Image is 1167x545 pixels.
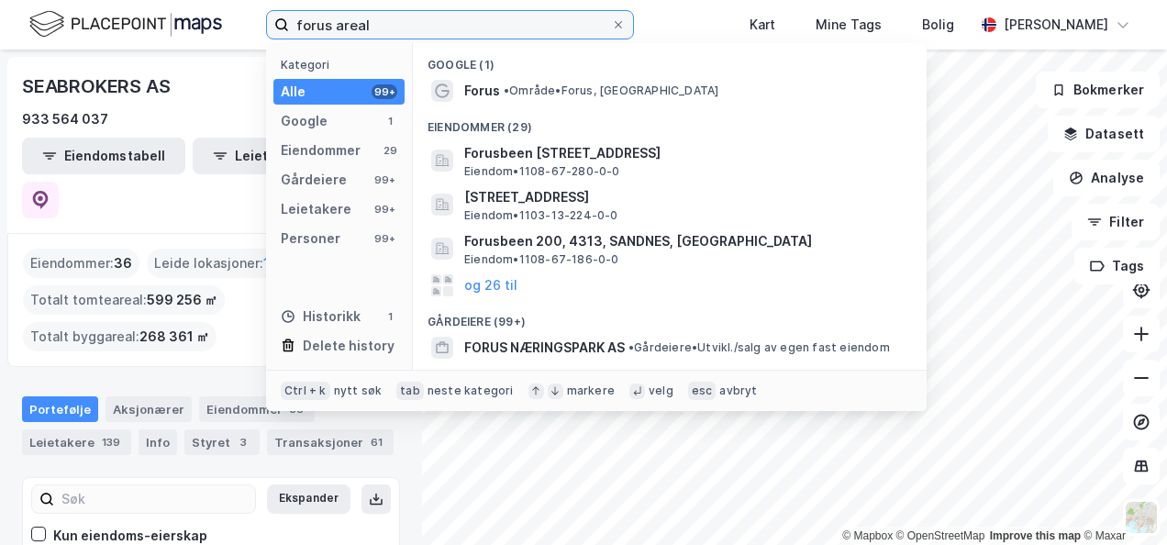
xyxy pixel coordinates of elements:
[263,252,270,274] span: 1
[29,8,222,40] img: logo.f888ab2527a4732fd821a326f86c7f29.svg
[1075,457,1167,545] iframe: Chat Widget
[464,186,905,208] span: [STREET_ADDRESS]
[22,108,108,130] div: 933 564 037
[289,11,611,39] input: Søk på adresse, matrikkel, gårdeiere, leietakere eller personer
[428,384,514,398] div: neste kategori
[114,252,132,274] span: 36
[23,249,139,278] div: Eiendommer :
[628,340,890,355] span: Gårdeiere • Utvikl./salg av egen fast eiendom
[1053,160,1160,196] button: Analyse
[464,80,500,102] span: Forus
[1048,116,1160,152] button: Datasett
[281,382,330,400] div: Ctrl + k
[334,384,383,398] div: nytt søk
[1074,248,1160,284] button: Tags
[413,106,927,139] div: Eiendommer (29)
[922,14,954,36] div: Bolig
[281,81,306,103] div: Alle
[567,384,615,398] div: markere
[372,172,397,187] div: 99+
[281,110,328,132] div: Google
[139,429,177,455] div: Info
[147,289,217,311] span: 599 256 ㎡
[396,382,424,400] div: tab
[383,309,397,324] div: 1
[688,382,717,400] div: esc
[1036,72,1160,108] button: Bokmerker
[464,142,905,164] span: Forusbeen [STREET_ADDRESS]
[23,322,217,351] div: Totalt byggareal :
[372,231,397,246] div: 99+
[106,396,192,422] div: Aksjonærer
[22,429,131,455] div: Leietakere
[193,138,356,174] button: Leietakertabell
[504,83,718,98] span: Område • Forus, [GEOGRAPHIC_DATA]
[199,396,315,422] div: Eiendommer
[990,529,1081,542] a: Improve this map
[464,164,620,179] span: Eiendom • 1108-67-280-0-0
[383,114,397,128] div: 1
[54,485,255,513] input: Søk
[281,228,340,250] div: Personer
[504,83,509,97] span: •
[413,300,927,333] div: Gårdeiere (99+)
[281,139,361,161] div: Eiendommer
[413,43,927,76] div: Google (1)
[234,433,252,451] div: 3
[303,335,395,357] div: Delete history
[147,249,277,278] div: Leide lokasjoner :
[22,396,98,422] div: Portefølje
[267,429,394,455] div: Transaksjoner
[1072,204,1160,240] button: Filter
[372,202,397,217] div: 99+
[383,143,397,158] div: 29
[842,529,893,542] a: Mapbox
[23,285,225,315] div: Totalt tomteareal :
[22,72,173,101] div: SEABROKERS AS
[281,306,361,328] div: Historikk
[98,433,124,451] div: 139
[1004,14,1108,36] div: [PERSON_NAME]
[372,84,397,99] div: 99+
[281,169,347,191] div: Gårdeiere
[281,58,405,72] div: Kategori
[1075,457,1167,545] div: Kontrollprogram for chat
[464,337,625,359] span: FORUS NÆRINGSPARK AS
[367,433,386,451] div: 61
[184,429,260,455] div: Styret
[896,529,985,542] a: OpenStreetMap
[139,326,209,348] span: 268 361 ㎡
[267,484,350,514] button: Ekspander
[464,252,619,267] span: Eiendom • 1108-67-186-0-0
[464,366,905,388] span: FORUS INDUSTRIEIENDOM AS
[719,384,757,398] div: avbryt
[464,274,517,296] button: og 26 til
[750,14,775,36] div: Kart
[816,14,882,36] div: Mine Tags
[281,198,351,220] div: Leietakere
[22,138,185,174] button: Eiendomstabell
[628,340,634,354] span: •
[464,230,905,252] span: Forusbeen 200, 4313, SANDNES, [GEOGRAPHIC_DATA]
[649,384,673,398] div: velg
[464,208,618,223] span: Eiendom • 1103-13-224-0-0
